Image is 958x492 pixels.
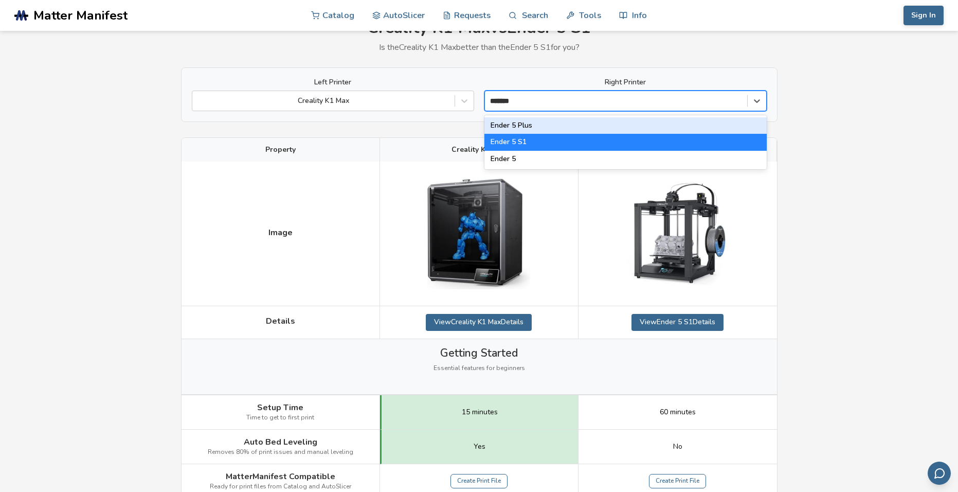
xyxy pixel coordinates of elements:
label: Right Printer [484,78,767,86]
a: ViewEnder 5 S1Details [631,314,724,330]
span: Removes 80% of print issues and manual leveling [208,449,353,456]
div: Ender 5 S1 [484,134,767,150]
span: No [673,443,682,451]
div: Ender 5 [484,151,767,167]
span: Auto Bed Leveling [244,437,317,447]
input: Creality K1 Max [197,97,200,105]
a: Create Print File [450,474,508,488]
span: 60 minutes [660,408,696,416]
span: Time to get to first print [246,414,314,421]
div: Ender 5 Plus [484,117,767,134]
span: Getting Started [440,347,518,359]
input: Ender 5 PlusEnder 5 S1Ender 5 [490,97,517,105]
span: Creality K1 Max [451,146,506,154]
label: Left Printer [192,78,474,86]
button: Sign In [903,6,944,25]
h1: Creality K1 Max vs Ender 5 S1 [181,19,778,38]
a: Create Print File [649,474,706,488]
span: Image [268,228,293,237]
p: Is the Creality K1 Max better than the Ender 5 S1 for you? [181,43,778,52]
span: 15 minutes [462,408,498,416]
img: Creality K1 Max [427,179,530,290]
a: ViewCreality K1 MaxDetails [426,314,532,330]
img: Ender 5 S1 [626,169,729,298]
span: Setup Time [257,403,303,412]
span: Matter Manifest [33,8,128,23]
span: Details [266,317,295,326]
span: MatterManifest Compatible [226,472,335,481]
span: Property [265,146,296,154]
span: Essential features for beginners [433,365,525,372]
span: Ready for print files from Catalog and AutoSlicer [210,483,351,490]
button: Send feedback via email [928,462,951,485]
span: Yes [474,443,485,451]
